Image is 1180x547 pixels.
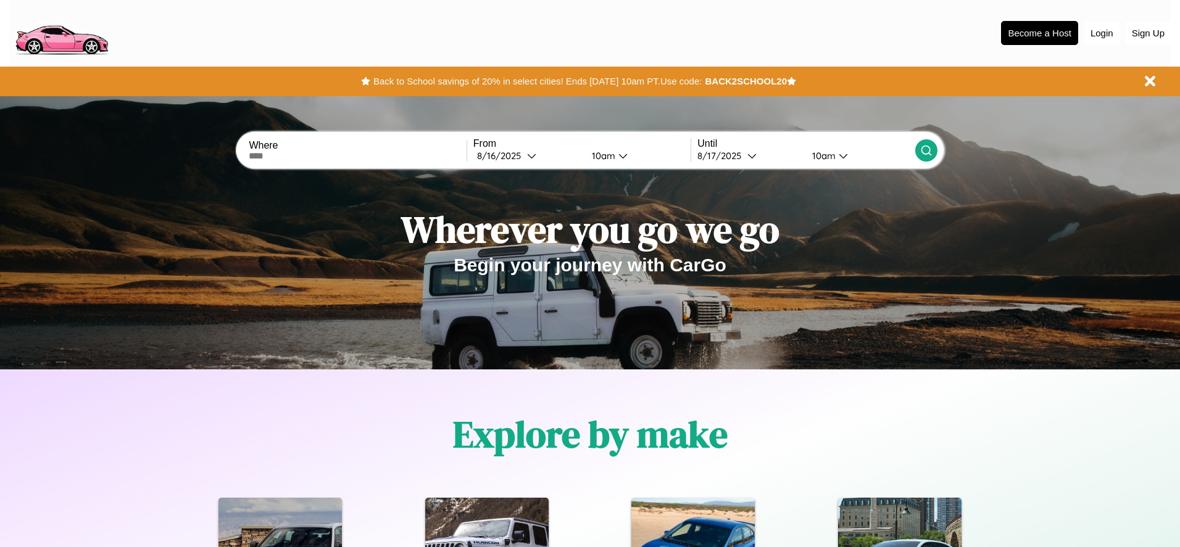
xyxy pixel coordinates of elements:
b: BACK2SCHOOL20 [705,76,787,86]
div: 10am [586,150,618,162]
label: Where [249,140,466,151]
div: 8 / 17 / 2025 [697,150,747,162]
button: Login [1084,22,1120,44]
div: 8 / 16 / 2025 [477,150,527,162]
button: 10am [802,149,915,162]
label: From [473,138,691,149]
h1: Explore by make [453,409,728,459]
button: 10am [582,149,691,162]
button: Back to School savings of 20% in select cities! Ends [DATE] 10am PT.Use code: [370,73,705,90]
label: Until [697,138,915,149]
button: Sign Up [1126,22,1171,44]
button: 8/16/2025 [473,149,582,162]
div: 10am [806,150,839,162]
img: logo [9,6,114,58]
button: Become a Host [1001,21,1078,45]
